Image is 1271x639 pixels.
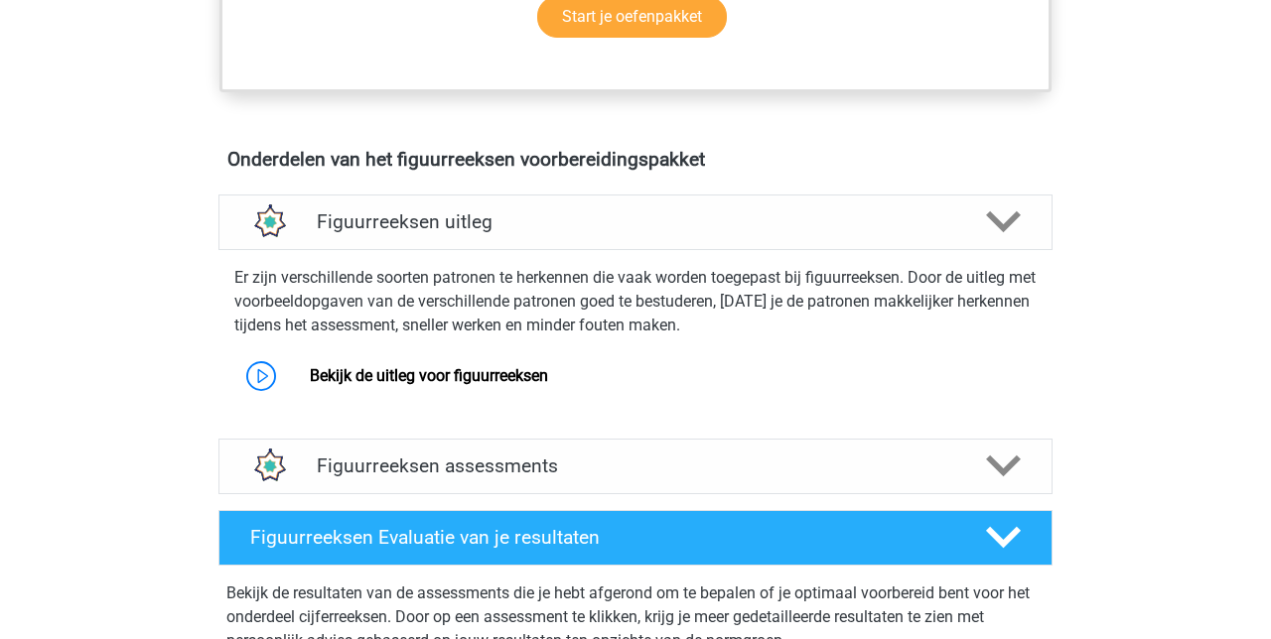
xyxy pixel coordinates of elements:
[211,194,1060,250] a: uitleg Figuurreeksen uitleg
[243,441,294,491] img: figuurreeksen assessments
[243,196,294,247] img: figuurreeksen uitleg
[310,366,548,385] a: Bekijk de uitleg voor figuurreeksen
[211,439,1060,494] a: assessments Figuurreeksen assessments
[227,148,1044,171] h4: Onderdelen van het figuurreeksen voorbereidingspakket
[250,526,954,549] h4: Figuurreeksen Evaluatie van je resultaten
[317,454,954,477] h4: Figuurreeksen assessments
[317,210,954,233] h4: Figuurreeksen uitleg
[211,510,1060,566] a: Figuurreeksen Evaluatie van je resultaten
[234,266,1037,337] p: Er zijn verschillende soorten patronen te herkennen die vaak worden toegepast bij figuurreeksen. ...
